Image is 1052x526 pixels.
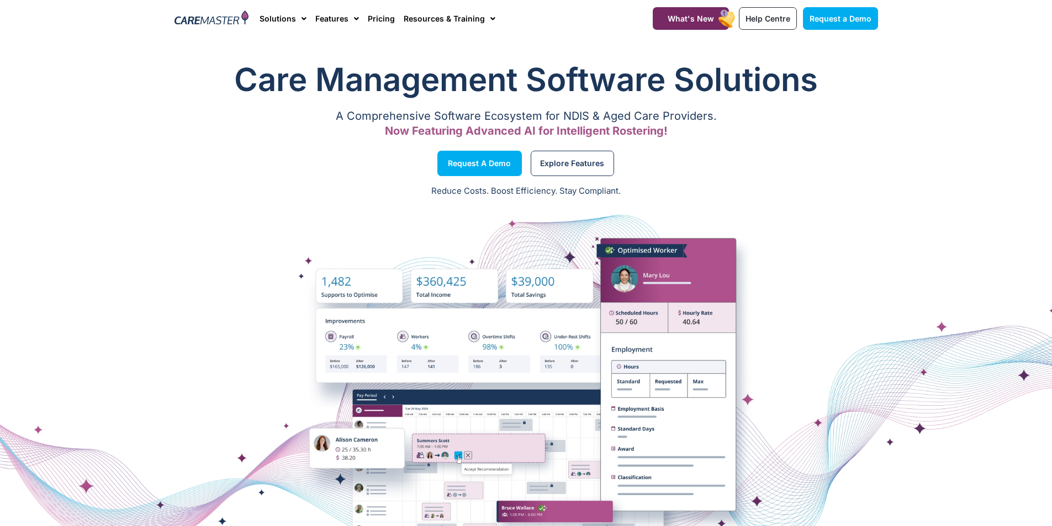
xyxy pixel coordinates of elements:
[385,124,668,137] span: Now Featuring Advanced AI for Intelligent Rostering!
[175,57,878,102] h1: Care Management Software Solutions
[540,161,604,166] span: Explore Features
[668,14,714,23] span: What's New
[803,7,878,30] a: Request a Demo
[810,14,871,23] span: Request a Demo
[739,7,797,30] a: Help Centre
[437,151,522,176] a: Request a Demo
[653,7,729,30] a: What's New
[531,151,614,176] a: Explore Features
[448,161,511,166] span: Request a Demo
[7,185,1045,198] p: Reduce Costs. Boost Efficiency. Stay Compliant.
[175,10,249,27] img: CareMaster Logo
[746,14,790,23] span: Help Centre
[175,113,878,120] p: A Comprehensive Software Ecosystem for NDIS & Aged Care Providers.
